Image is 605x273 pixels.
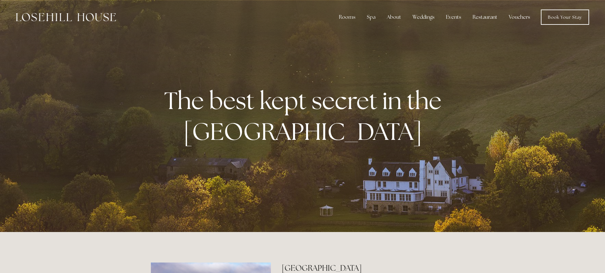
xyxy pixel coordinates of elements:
div: Weddings [407,11,440,24]
div: Rooms [334,11,360,24]
img: Losehill House [16,13,116,21]
div: About [382,11,406,24]
div: Restaurant [467,11,502,24]
strong: The best kept secret in the [GEOGRAPHIC_DATA] [164,85,446,147]
a: Vouchers [504,11,535,24]
div: Events [441,11,466,24]
div: Spa [362,11,380,24]
a: Book Your Stay [541,10,589,25]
